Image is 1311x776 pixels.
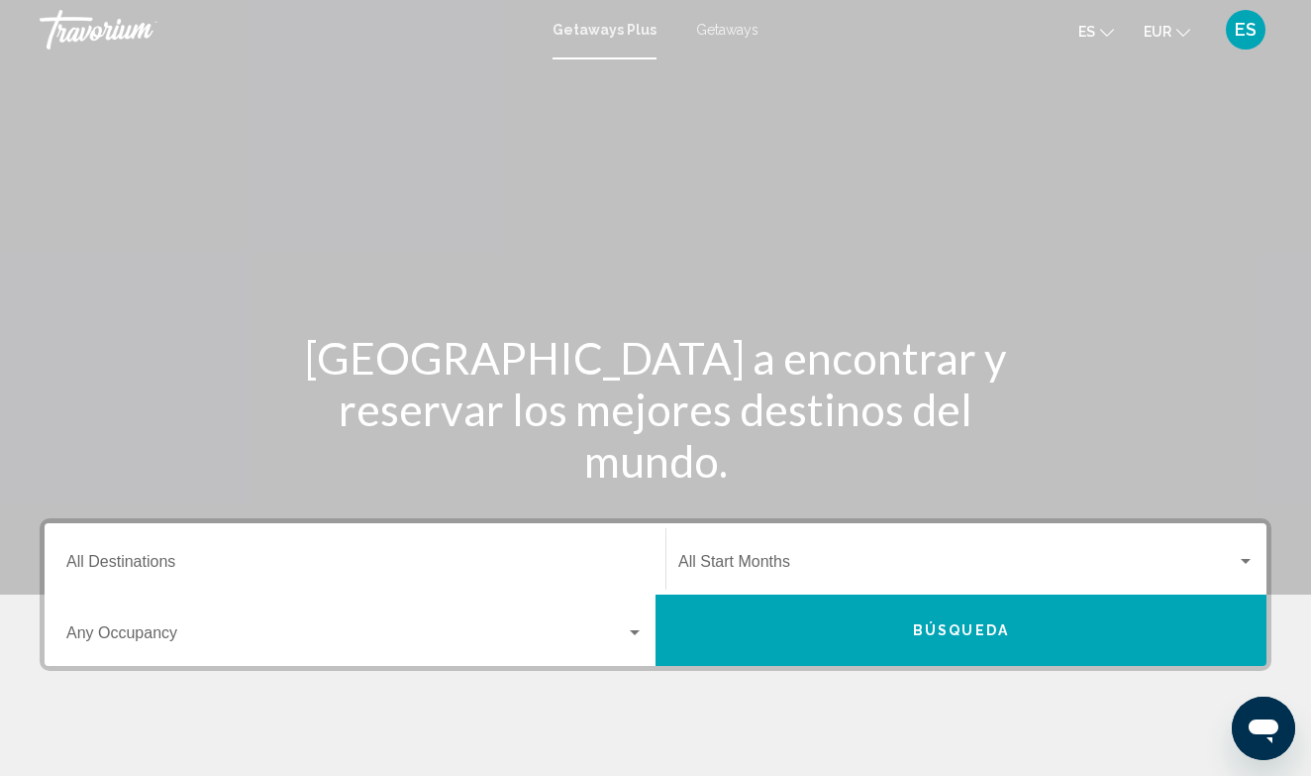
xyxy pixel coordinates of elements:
span: EUR [1144,24,1171,40]
a: Getaways [696,22,758,38]
h1: [GEOGRAPHIC_DATA] a encontrar y reservar los mejores destinos del mundo. [284,332,1027,487]
span: ES [1235,20,1257,40]
span: es [1078,24,1095,40]
div: Search widget [45,523,1266,666]
button: Change currency [1144,17,1190,46]
iframe: Botón para iniciar la ventana de mensajería [1232,697,1295,760]
button: Change language [1078,17,1114,46]
button: Búsqueda [655,595,1266,666]
span: Búsqueda [913,623,1009,639]
a: Getaways Plus [553,22,656,38]
a: Travorium [40,10,533,50]
button: User Menu [1220,9,1271,51]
